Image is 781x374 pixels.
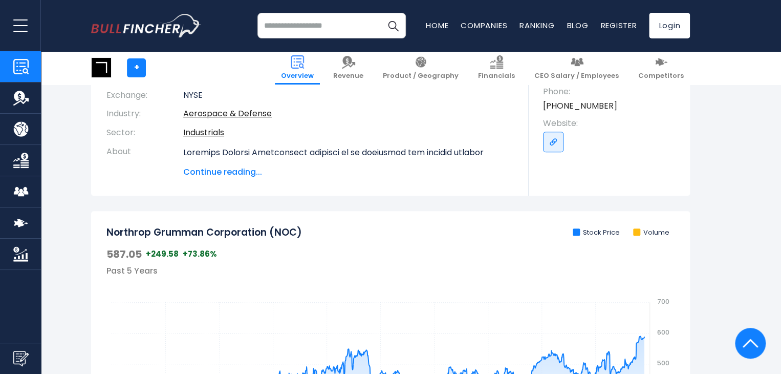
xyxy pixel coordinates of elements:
[183,249,217,259] span: +73.86%
[106,86,183,105] th: Exchange:
[146,249,179,259] span: +249.58
[383,72,459,80] span: Product / Geography
[183,108,272,119] a: Aerospace & Defense
[426,20,448,31] a: Home
[327,51,370,85] a: Revenue
[657,297,669,306] text: 700
[106,123,183,142] th: Sector:
[281,72,314,80] span: Overview
[91,14,201,37] a: Go to homepage
[534,72,619,80] span: CEO Salary / Employees
[478,72,515,80] span: Financials
[528,51,625,85] a: CEO Salary / Employees
[106,142,183,178] th: About
[543,86,680,97] span: Phone:
[567,20,588,31] a: Blog
[91,14,201,37] img: bullfincher logo
[461,20,507,31] a: Companies
[600,20,637,31] a: Register
[380,13,406,38] button: Search
[106,265,158,277] span: Past 5 Years
[638,72,684,80] span: Competitors
[519,20,554,31] a: Ranking
[649,13,690,38] a: Login
[92,58,111,77] img: NOC logo
[543,100,617,112] a: [PHONE_NUMBER]
[632,51,690,85] a: Competitors
[333,72,363,80] span: Revenue
[275,51,320,85] a: Overview
[183,166,513,178] span: Continue reading...
[472,51,521,85] a: Financials
[543,132,563,152] a: Go to link
[543,118,680,129] span: Website:
[106,247,142,261] span: 587.05
[183,127,224,138] a: Industrials
[657,328,669,337] text: 600
[657,359,669,367] text: 500
[127,58,146,77] a: +
[633,228,669,237] li: Volume
[377,51,465,85] a: Product / Geography
[106,226,302,239] h2: Northrop Grumman Corporation (NOC)
[106,105,183,123] th: Industry:
[183,86,513,105] td: NYSE
[573,228,620,237] li: Stock Price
